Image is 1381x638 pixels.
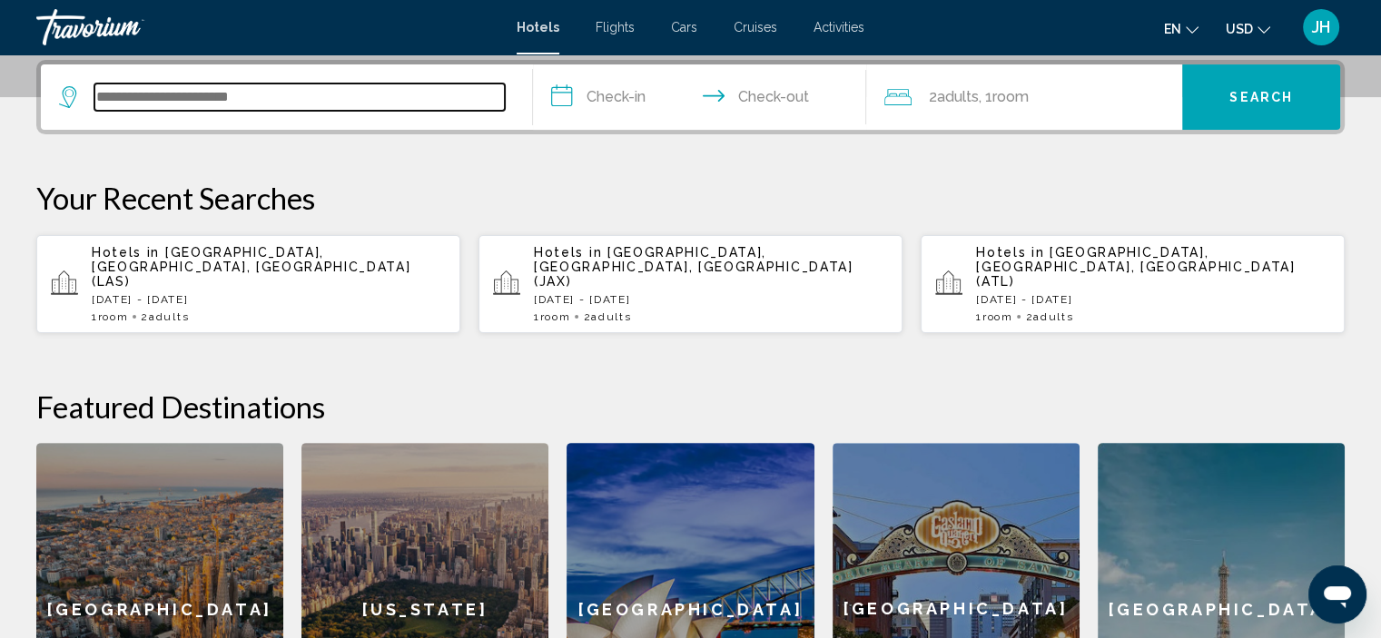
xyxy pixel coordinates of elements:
[98,310,129,323] span: Room
[92,293,446,306] p: [DATE] - [DATE]
[517,20,559,34] a: Hotels
[1164,15,1199,42] button: Change language
[36,388,1345,425] h2: Featured Destinations
[1164,22,1181,36] span: en
[534,245,602,260] span: Hotels in
[36,234,460,334] button: Hotels in [GEOGRAPHIC_DATA], [GEOGRAPHIC_DATA], [GEOGRAPHIC_DATA] (LAS)[DATE] - [DATE]1Room2Adults
[36,9,498,45] a: Travorium
[534,293,888,306] p: [DATE] - [DATE]
[583,310,631,323] span: 2
[734,20,777,34] a: Cruises
[1308,565,1366,623] iframe: Button to launch messaging window
[92,310,128,323] span: 1
[478,234,903,334] button: Hotels in [GEOGRAPHIC_DATA], [GEOGRAPHIC_DATA], [GEOGRAPHIC_DATA] (JAX)[DATE] - [DATE]1Room2Adults
[976,310,1012,323] span: 1
[534,310,570,323] span: 1
[1312,18,1330,36] span: JH
[936,88,978,105] span: Adults
[976,245,1044,260] span: Hotels in
[1025,310,1073,323] span: 2
[978,84,1028,110] span: , 1
[671,20,697,34] a: Cars
[976,293,1330,306] p: [DATE] - [DATE]
[533,64,867,130] button: Check in and out dates
[982,310,1013,323] span: Room
[92,245,410,289] span: [GEOGRAPHIC_DATA], [GEOGRAPHIC_DATA], [GEOGRAPHIC_DATA] (LAS)
[596,20,635,34] a: Flights
[540,310,571,323] span: Room
[92,245,160,260] span: Hotels in
[976,245,1295,289] span: [GEOGRAPHIC_DATA], [GEOGRAPHIC_DATA], [GEOGRAPHIC_DATA] (ATL)
[814,20,864,34] a: Activities
[36,180,1345,216] p: Your Recent Searches
[928,84,978,110] span: 2
[1226,15,1270,42] button: Change currency
[1229,91,1293,105] span: Search
[1226,22,1253,36] span: USD
[866,64,1182,130] button: Travelers: 2 adults, 0 children
[991,88,1028,105] span: Room
[1297,8,1345,46] button: User Menu
[1182,64,1340,130] button: Search
[921,234,1345,334] button: Hotels in [GEOGRAPHIC_DATA], [GEOGRAPHIC_DATA], [GEOGRAPHIC_DATA] (ATL)[DATE] - [DATE]1Room2Adults
[534,245,853,289] span: [GEOGRAPHIC_DATA], [GEOGRAPHIC_DATA], [GEOGRAPHIC_DATA] (JAX)
[149,310,189,323] span: Adults
[141,310,189,323] span: 2
[41,64,1340,130] div: Search widget
[591,310,631,323] span: Adults
[1033,310,1073,323] span: Adults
